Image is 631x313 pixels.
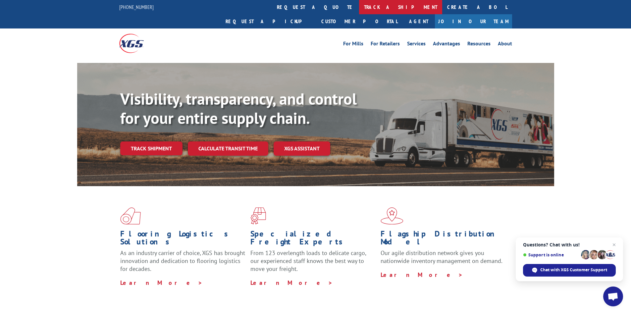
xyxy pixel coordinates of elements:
[433,41,460,48] a: Advantages
[250,207,266,225] img: xgs-icon-focused-on-flooring-red
[119,4,154,10] a: [PHONE_NUMBER]
[540,267,607,273] span: Chat with XGS Customer Support
[435,14,512,28] a: Join Our Team
[120,279,203,287] a: Learn More >
[381,230,506,249] h1: Flagship Distribution Model
[371,41,400,48] a: For Retailers
[274,141,330,156] a: XGS ASSISTANT
[250,279,333,287] a: Learn More >
[402,14,435,28] a: Agent
[407,41,426,48] a: Services
[467,41,491,48] a: Resources
[523,264,616,277] div: Chat with XGS Customer Support
[498,41,512,48] a: About
[120,88,357,128] b: Visibility, transparency, and control for your entire supply chain.
[381,249,502,265] span: Our agile distribution network gives you nationwide inventory management on demand.
[120,141,183,155] a: Track shipment
[120,230,245,249] h1: Flooring Logistics Solutions
[120,207,141,225] img: xgs-icon-total-supply-chain-intelligence-red
[250,249,376,279] p: From 123 overlength loads to delicate cargo, our experienced staff knows the best way to move you...
[523,252,579,257] span: Support is online
[316,14,402,28] a: Customer Portal
[603,287,623,306] div: Open chat
[610,241,618,249] span: Close chat
[120,249,245,273] span: As an industry carrier of choice, XGS has brought innovation and dedication to flooring logistics...
[250,230,376,249] h1: Specialized Freight Experts
[221,14,316,28] a: Request a pickup
[523,242,616,247] span: Questions? Chat with us!
[188,141,268,156] a: Calculate transit time
[381,271,463,279] a: Learn More >
[343,41,363,48] a: For Mills
[381,207,403,225] img: xgs-icon-flagship-distribution-model-red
